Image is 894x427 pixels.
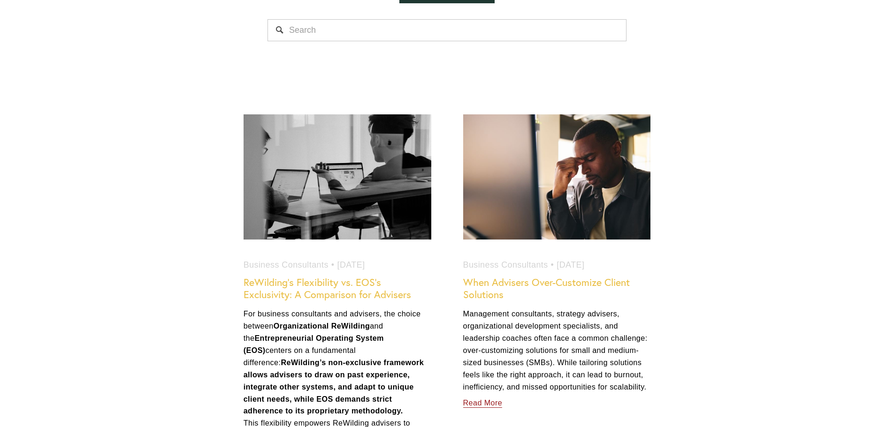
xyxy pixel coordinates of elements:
img: When Advisers Over-Customize Client Solutions [462,114,652,240]
a: ReWilding’s Flexibility vs. EOS’s Exclusivity: A Comparison for Advisers [244,276,411,300]
input: Search [267,19,627,41]
p: Management consultants, strategy advisers, organizational development specialists, and leadership... [463,308,651,393]
strong: ReWilding’s non-exclusive framework allows advisers to draw on past experience, integrate other s... [244,358,426,415]
p: For business consultants and advisers, the choice between and the centers on a fundamental differ... [244,308,431,417]
img: ReWilding’s Flexibility vs. EOS’s Exclusivity: A Comparison for Advisers [243,114,432,240]
p: Plugin is loading... [21,33,121,42]
a: Need help? [14,55,31,71]
img: Rough Water SEO [7,45,134,159]
strong: Entrepreneurial Operating System (EOS) [244,334,386,354]
a: Read More [463,393,503,410]
time: [DATE] [337,258,365,272]
strong: Organizational ReWilding [274,322,370,330]
a: Business Consultants [463,260,548,270]
time: [DATE] [557,258,584,272]
img: SEOSpace [66,7,75,16]
a: When Advisers Over-Customize Client Solutions [463,276,630,300]
p: Get ready! [21,23,121,33]
a: Business Consultants [244,260,329,270]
